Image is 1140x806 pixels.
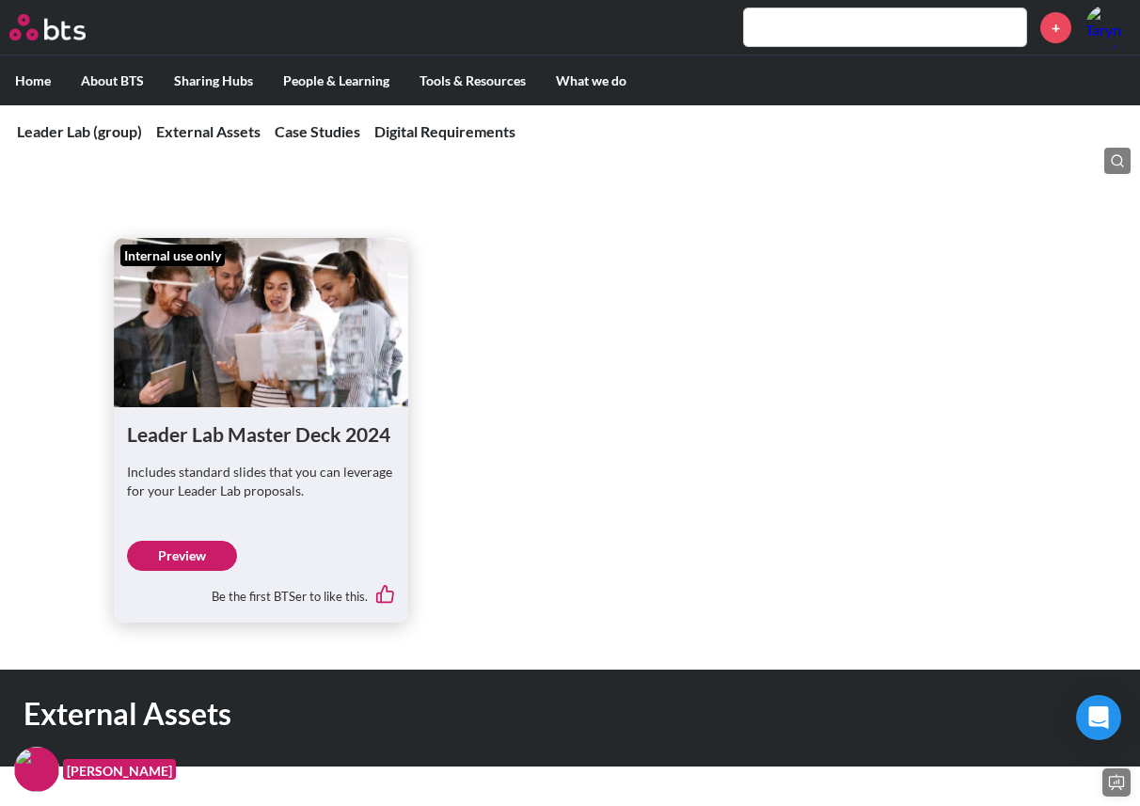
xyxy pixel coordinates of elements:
[541,56,641,105] label: What we do
[127,420,395,448] h1: Leader Lab Master Deck 2024
[9,14,86,40] img: BTS Logo
[14,747,59,792] img: F
[374,122,515,140] a: Digital Requirements
[275,122,360,140] a: Case Studies
[66,56,159,105] label: About BTS
[404,56,541,105] label: Tools & Resources
[63,759,176,781] figcaption: [PERSON_NAME]
[1085,5,1131,50] a: Profile
[1085,5,1131,50] img: Taryn Davino
[24,693,788,735] h1: External Assets
[17,122,142,140] a: Leader Lab (group)
[127,571,395,610] div: Be the first BTSer to like this.
[127,463,395,499] p: Includes standard slides that you can leverage for your Leader Lab proposals.
[1040,12,1071,43] a: +
[120,245,225,267] div: Internal use only
[268,56,404,105] label: People & Learning
[127,541,237,571] a: Preview
[1076,695,1121,740] div: Open Intercom Messenger
[156,122,261,140] a: External Assets
[159,56,268,105] label: Sharing Hubs
[9,14,120,40] a: Go home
